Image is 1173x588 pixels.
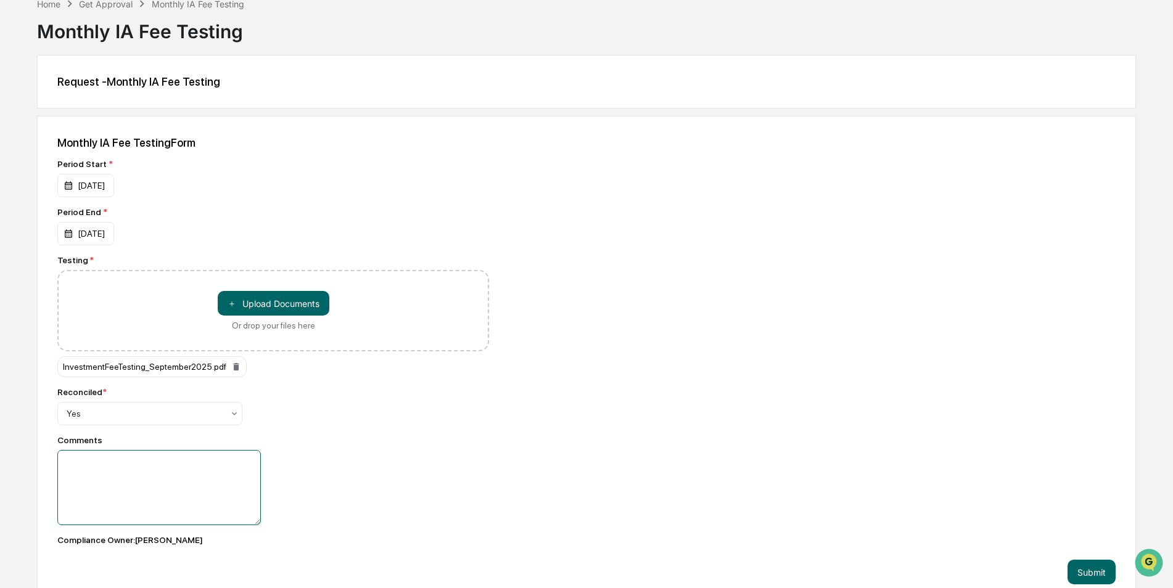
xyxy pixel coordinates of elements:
[12,180,22,190] div: 🔎
[210,98,224,113] button: Start new chat
[57,207,242,217] div: Period End
[57,387,107,397] div: Reconciled
[102,155,153,168] span: Attestations
[218,291,329,316] button: Or drop your files here
[57,535,489,545] div: Compliance Owner : [PERSON_NAME]
[57,222,114,245] div: [DATE]
[232,321,315,330] div: Or drop your files here
[25,179,78,191] span: Data Lookup
[123,209,149,218] span: Pylon
[228,298,236,309] span: ＋
[57,136,1116,149] div: Monthly IA Fee Testing Form
[57,435,489,445] div: Comments
[84,150,158,173] a: 🗄️Attestations
[7,150,84,173] a: 🖐️Preclearance
[1068,560,1116,584] button: Submit
[57,255,489,265] div: Testing
[57,174,114,197] div: [DATE]
[87,208,149,218] a: Powered byPylon
[25,155,80,168] span: Preclearance
[1134,547,1167,581] iframe: Open customer support
[12,26,224,46] p: How can we help?
[57,75,1116,88] div: Request - Monthly IA Fee Testing
[12,157,22,166] div: 🖐️
[57,356,247,377] div: InvestmentFeeTesting_September2025.pdf
[12,94,35,116] img: 1746055101610-c473b297-6a78-478c-a979-82029cc54cd1
[37,10,1136,43] div: Monthly IA Fee Testing
[42,107,156,116] div: We're available if you need us!
[57,159,242,169] div: Period Start
[7,174,83,196] a: 🔎Data Lookup
[42,94,202,107] div: Start new chat
[89,157,99,166] div: 🗄️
